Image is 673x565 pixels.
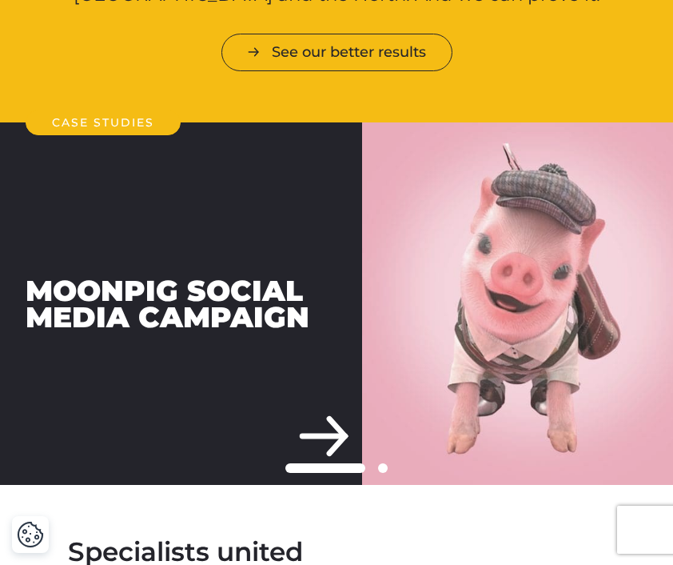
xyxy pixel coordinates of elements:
h2: Case Studies [26,110,181,135]
img: Moonpig Social Media Campaign [362,122,673,485]
button: Cookie Settings [17,521,44,548]
a: See our better results [221,34,452,71]
img: Revisit consent button [17,521,44,548]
